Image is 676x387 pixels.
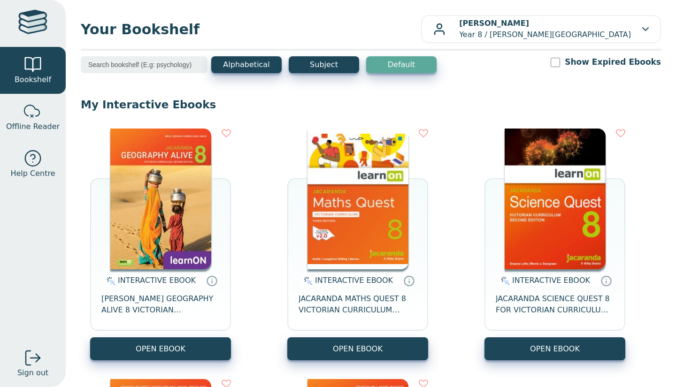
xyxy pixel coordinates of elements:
span: INTERACTIVE EBOOK [315,276,393,285]
button: [PERSON_NAME]Year 8 / [PERSON_NAME][GEOGRAPHIC_DATA] [421,15,661,43]
span: JACARANDA SCIENCE QUEST 8 FOR VICTORIAN CURRICULUM LEARNON 2E EBOOK [496,293,614,316]
button: Alphabetical [211,56,282,73]
span: INTERACTIVE EBOOK [118,276,196,285]
span: Bookshelf [15,74,51,85]
img: interactive.svg [301,275,313,287]
img: fffb2005-5288-ea11-a992-0272d098c78b.png [505,129,606,269]
span: INTERACTIVE EBOOK [512,276,590,285]
img: interactive.svg [498,275,510,287]
label: Show Expired Ebooks [565,56,661,68]
input: Search bookshelf (E.g: psychology) [81,56,207,73]
p: Year 8 / [PERSON_NAME][GEOGRAPHIC_DATA] [459,18,631,40]
span: Offline Reader [6,121,60,132]
button: OPEN EBOOK [287,337,428,360]
span: JACARANDA MATHS QUEST 8 VICTORIAN CURRICULUM LEARNON EBOOK 3E [299,293,417,316]
p: My Interactive Ebooks [81,98,661,112]
b: [PERSON_NAME] [459,19,529,28]
img: 5407fe0c-7f91-e911-a97e-0272d098c78b.jpg [110,129,211,269]
button: OPEN EBOOK [484,337,625,360]
a: Interactive eBooks are accessed online via the publisher’s portal. They contain interactive resou... [206,275,217,286]
a: Interactive eBooks are accessed online via the publisher’s portal. They contain interactive resou... [600,275,612,286]
img: c004558a-e884-43ec-b87a-da9408141e80.jpg [307,129,408,269]
button: OPEN EBOOK [90,337,231,360]
span: Help Centre [10,168,55,179]
a: Interactive eBooks are accessed online via the publisher’s portal. They contain interactive resou... [403,275,415,286]
button: Subject [289,56,359,73]
span: Sign out [17,367,48,379]
img: interactive.svg [104,275,115,287]
span: [PERSON_NAME] GEOGRAPHY ALIVE 8 VICTORIAN CURRICULUM LEARNON EBOOK 2E [101,293,220,316]
button: Default [366,56,437,73]
span: Your Bookshelf [81,19,421,40]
